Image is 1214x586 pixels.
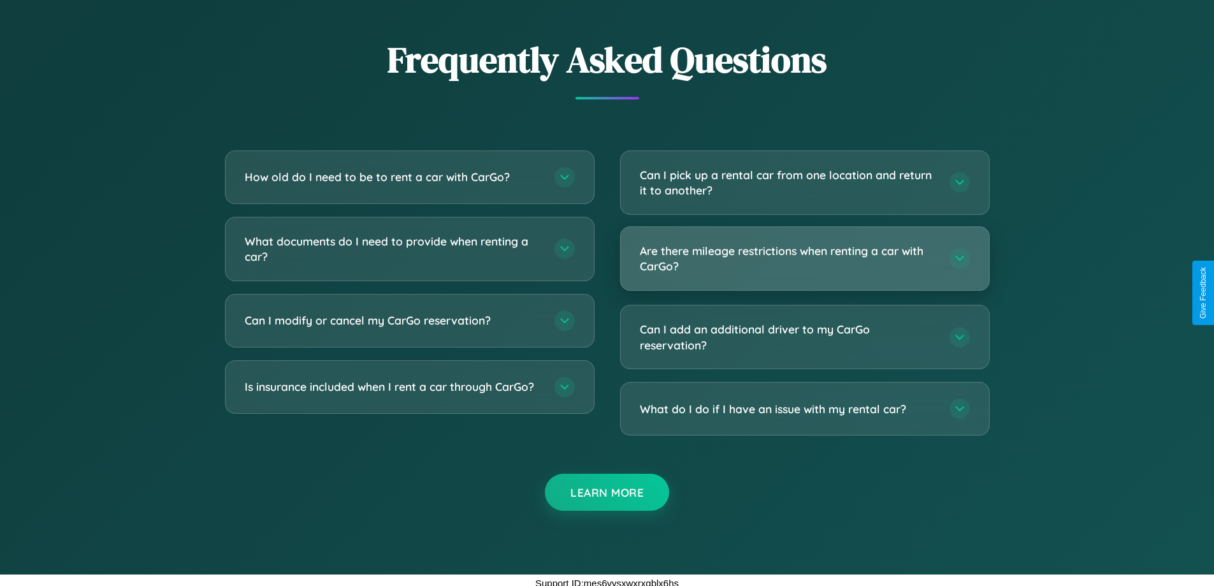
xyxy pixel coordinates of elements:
[640,401,937,417] h3: What do I do if I have an issue with my rental car?
[225,35,990,84] h2: Frequently Asked Questions
[245,312,542,328] h3: Can I modify or cancel my CarGo reservation?
[245,379,542,395] h3: Is insurance included when I rent a car through CarGo?
[245,169,542,185] h3: How old do I need to be to rent a car with CarGo?
[1199,267,1208,319] div: Give Feedback
[245,233,542,265] h3: What documents do I need to provide when renting a car?
[640,243,937,274] h3: Are there mileage restrictions when renting a car with CarGo?
[640,321,937,353] h3: Can I add an additional driver to my CarGo reservation?
[545,474,669,511] button: Learn More
[640,167,937,198] h3: Can I pick up a rental car from one location and return it to another?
